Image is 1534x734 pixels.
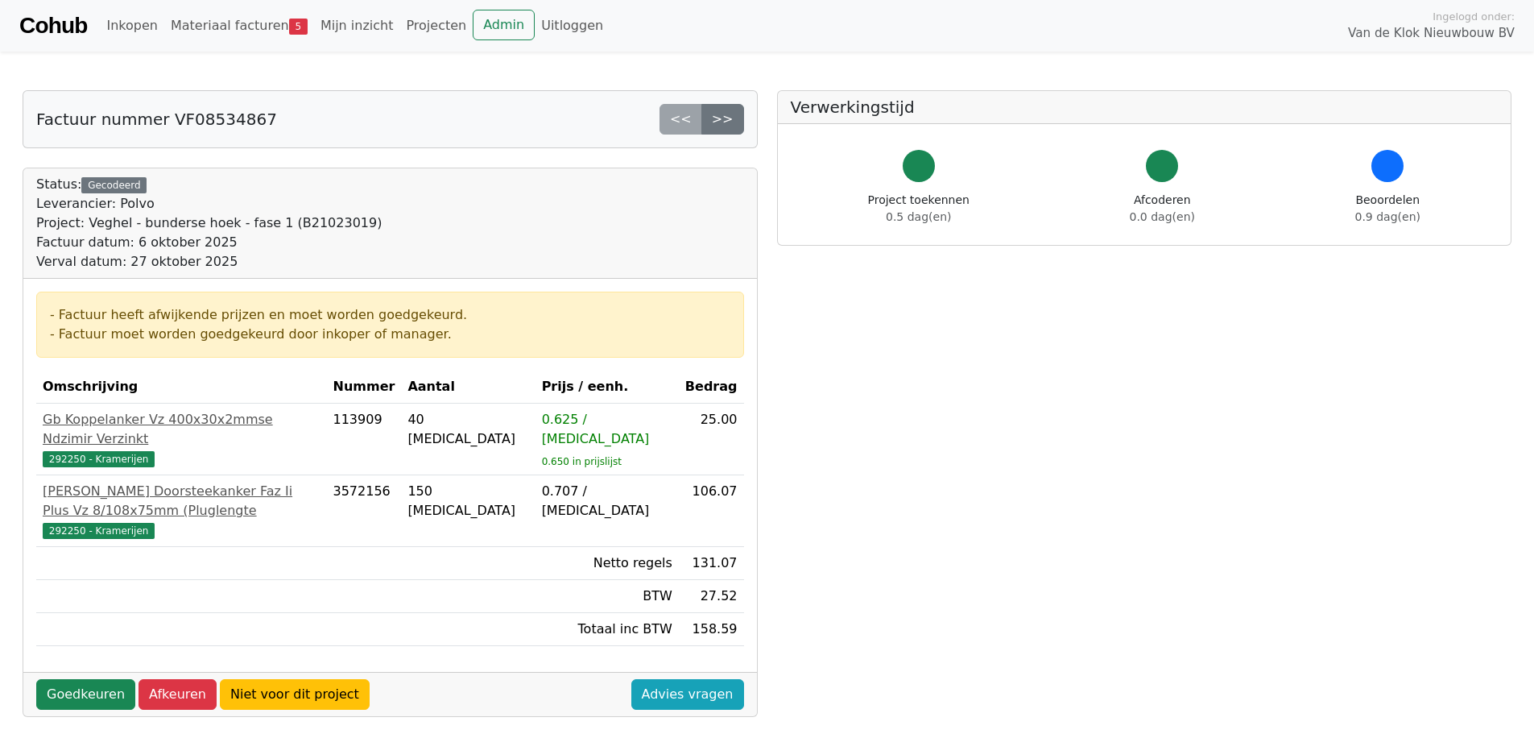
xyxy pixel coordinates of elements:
[542,456,622,467] sub: 0.650 in prijslijst
[535,547,679,580] td: Netto regels
[220,679,370,710] a: Niet voor dit project
[701,104,744,135] a: >>
[542,410,672,449] div: 0.625 / [MEDICAL_DATA]
[679,547,744,580] td: 131.07
[100,10,163,42] a: Inkopen
[1433,9,1515,24] span: Ingelogd onder:
[1130,210,1195,223] span: 0.0 dag(en)
[314,10,400,42] a: Mijn inzicht
[50,325,730,344] div: - Factuur moet worden goedgekeurd door inkoper of manager.
[1130,192,1195,226] div: Afcoderen
[327,371,402,404] th: Nummer
[679,613,744,646] td: 158.59
[631,679,744,710] a: Advies vragen
[399,10,473,42] a: Projecten
[535,10,610,42] a: Uitloggen
[401,371,535,404] th: Aantal
[535,613,679,646] td: Totaal inc BTW
[36,214,382,233] div: Project: Veghel - bunderse hoek - fase 1 (B21023019)
[43,523,155,539] span: 292250 - Kramerijen
[164,10,314,42] a: Materiaal facturen5
[36,194,382,214] div: Leverancier: Polvo
[473,10,535,40] a: Admin
[43,410,320,449] div: Gb Koppelanker Vz 400x30x2mmse Ndzimir Verzinkt
[868,192,970,226] div: Project toekennen
[679,371,744,404] th: Bedrag
[36,110,277,129] h5: Factuur nummer VF08534867
[542,482,672,520] div: 0.707 / [MEDICAL_DATA]
[289,19,308,35] span: 5
[1348,24,1515,43] span: Van de Klok Nieuwbouw BV
[791,97,1499,117] h5: Verwerkingstijd
[407,410,528,449] div: 40 [MEDICAL_DATA]
[50,305,730,325] div: - Factuur heeft afwijkende prijzen en moet worden goedgekeurd.
[36,233,382,252] div: Factuur datum: 6 oktober 2025
[139,679,217,710] a: Afkeuren
[886,210,951,223] span: 0.5 dag(en)
[36,679,135,710] a: Goedkeuren
[1355,192,1420,226] div: Beoordelen
[327,404,402,475] td: 113909
[43,451,155,467] span: 292250 - Kramerijen
[36,175,382,272] div: Status:
[679,404,744,475] td: 25.00
[407,482,528,520] div: 150 [MEDICAL_DATA]
[43,482,320,520] div: [PERSON_NAME] Doorsteekanker Faz Ii Plus Vz 8/108x75mm (Pluglengte
[36,371,327,404] th: Omschrijving
[19,6,87,45] a: Cohub
[1355,210,1420,223] span: 0.9 dag(en)
[36,252,382,272] div: Verval datum: 27 oktober 2025
[327,475,402,547] td: 3572156
[679,580,744,613] td: 27.52
[81,177,147,193] div: Gecodeerd
[679,475,744,547] td: 106.07
[43,482,320,540] a: [PERSON_NAME] Doorsteekanker Faz Ii Plus Vz 8/108x75mm (Pluglengte292250 - Kramerijen
[535,371,679,404] th: Prijs / eenh.
[535,580,679,613] td: BTW
[43,410,320,468] a: Gb Koppelanker Vz 400x30x2mmse Ndzimir Verzinkt292250 - Kramerijen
